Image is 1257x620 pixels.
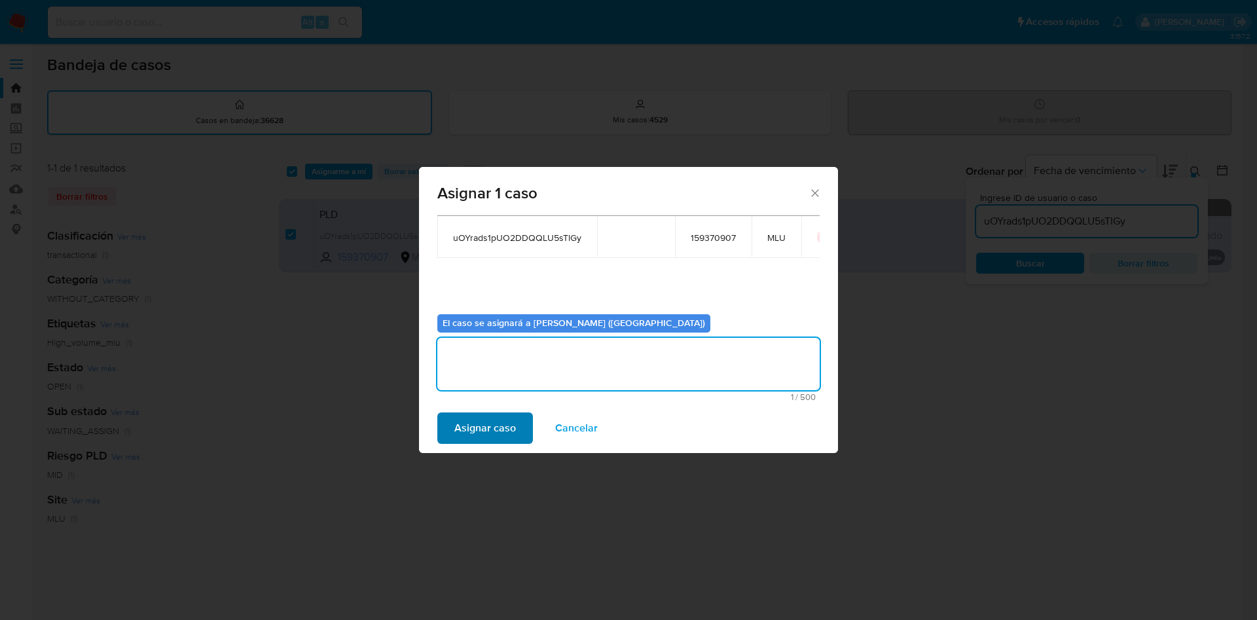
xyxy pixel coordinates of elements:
button: Cerrar ventana [809,187,820,198]
b: El caso se asignará a [PERSON_NAME] ([GEOGRAPHIC_DATA]) [443,316,705,329]
div: assign-modal [419,167,838,453]
button: icon-button [817,229,833,245]
button: Cancelar [538,412,615,444]
span: Asignar 1 caso [437,185,809,201]
span: MLU [767,232,786,244]
span: Máximo 500 caracteres [441,393,816,401]
span: 159370907 [691,232,736,244]
span: Asignar caso [454,414,516,443]
button: Asignar caso [437,412,533,444]
span: Cancelar [555,414,598,443]
span: uOYrads1pUO2DDQQLU5sTlGy [453,232,581,244]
